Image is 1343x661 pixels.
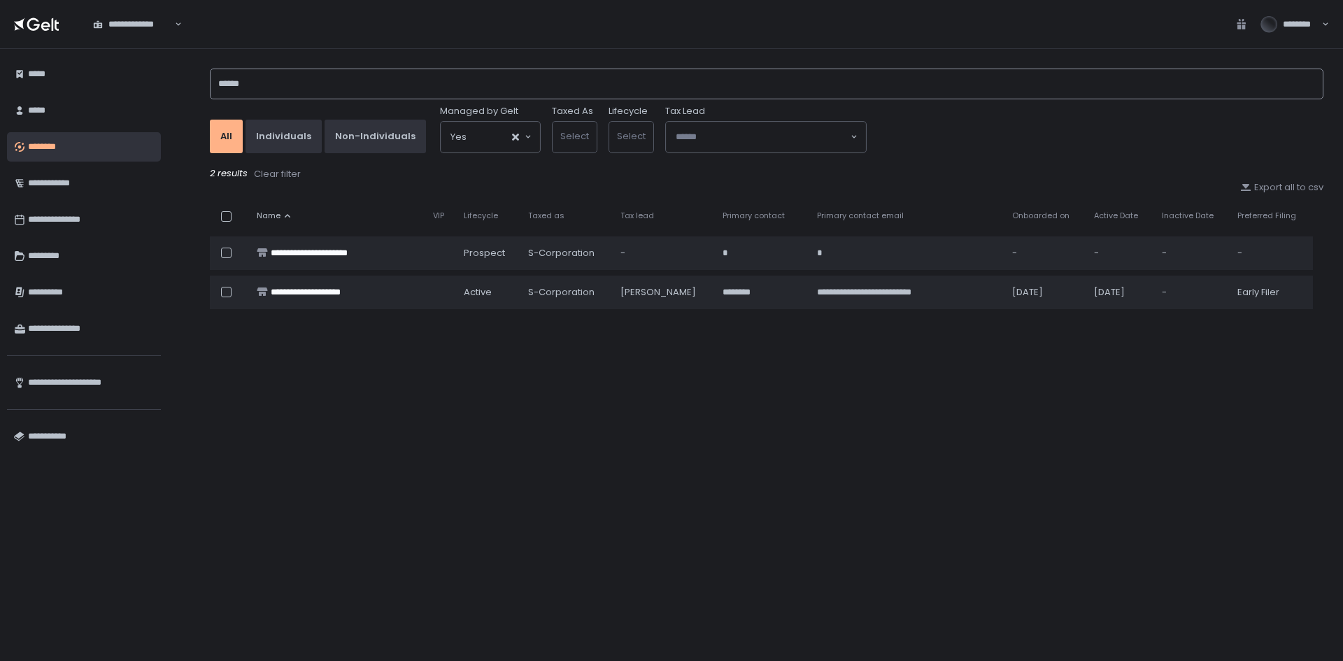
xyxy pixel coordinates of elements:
div: 2 results [210,167,1323,181]
span: Yes [450,130,467,144]
span: Preferred Filing [1237,211,1296,221]
button: All [210,120,243,153]
div: - [1237,247,1305,260]
span: Taxed as [528,211,564,221]
span: Lifecycle [464,211,498,221]
div: S-Corporation [528,286,604,299]
input: Search for option [676,130,849,144]
span: Onboarded on [1012,211,1070,221]
span: VIP [433,211,444,221]
span: active [464,286,492,299]
span: Inactive Date [1162,211,1214,221]
span: Select [560,129,589,143]
input: Search for option [467,130,511,144]
div: Clear filter [254,168,301,180]
div: - [1162,247,1221,260]
div: Search for option [84,10,182,39]
div: - [1012,247,1077,260]
span: Active Date [1094,211,1138,221]
span: Primary contact [723,211,785,221]
div: Search for option [666,122,866,152]
div: - [620,247,706,260]
div: Search for option [441,122,540,152]
label: Taxed As [552,105,593,118]
span: Managed by Gelt [440,105,518,118]
span: prospect [464,247,505,260]
div: [DATE] [1094,286,1144,299]
div: S-Corporation [528,247,604,260]
span: Tax Lead [665,105,705,118]
input: Search for option [173,17,173,31]
span: Tax lead [620,211,654,221]
button: Clear Selected [512,134,519,141]
div: Individuals [256,130,311,143]
div: Non-Individuals [335,130,415,143]
button: Individuals [246,120,322,153]
button: Non-Individuals [325,120,426,153]
span: Primary contact email [817,211,904,221]
label: Lifecycle [609,105,648,118]
span: Select [617,129,646,143]
span: Name [257,211,280,221]
div: - [1094,247,1144,260]
div: All [220,130,232,143]
button: Export all to csv [1240,181,1323,194]
div: [PERSON_NAME] [620,286,706,299]
div: [DATE] [1012,286,1077,299]
button: Clear filter [253,167,301,181]
div: Early Filer [1237,286,1305,299]
div: - [1162,286,1221,299]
